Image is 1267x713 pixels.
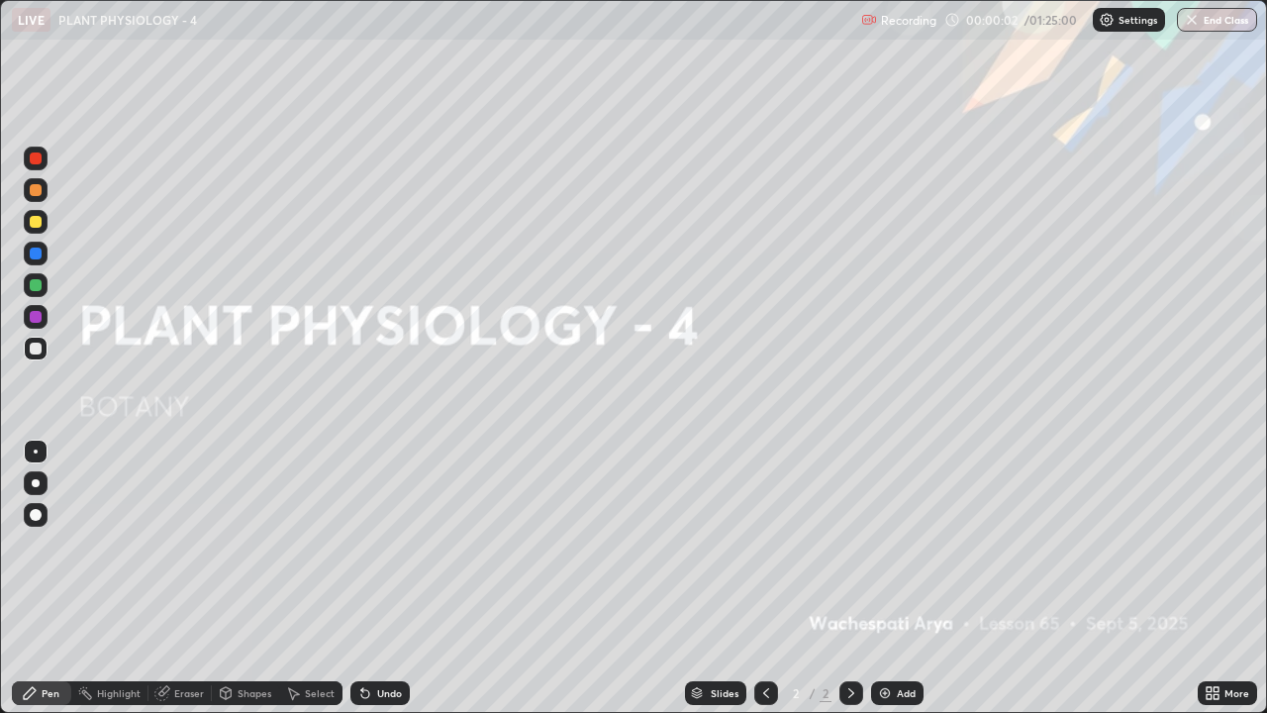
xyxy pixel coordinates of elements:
div: Eraser [174,688,204,698]
div: Undo [377,688,402,698]
button: End Class [1177,8,1257,32]
p: Recording [881,13,936,28]
img: add-slide-button [877,685,893,701]
div: Highlight [97,688,141,698]
div: 2 [786,687,806,699]
div: 2 [820,684,831,702]
div: / [810,687,816,699]
div: Pen [42,688,59,698]
p: PLANT PHYSIOLOGY - 4 [58,12,197,28]
img: end-class-cross [1184,12,1200,28]
p: LIVE [18,12,45,28]
img: recording.375f2c34.svg [861,12,877,28]
div: Slides [711,688,738,698]
img: class-settings-icons [1099,12,1115,28]
div: More [1224,688,1249,698]
div: Add [897,688,916,698]
div: Shapes [238,688,271,698]
p: Settings [1119,15,1157,25]
div: Select [305,688,335,698]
